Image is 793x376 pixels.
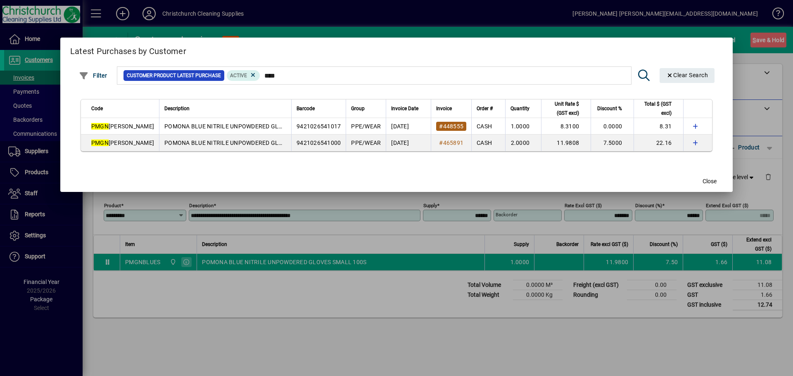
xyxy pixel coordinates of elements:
h2: Latest Purchases by Customer [60,38,733,61]
span: # [439,123,443,130]
em: PMGN [91,140,109,146]
button: Filter [77,68,109,83]
td: 11.9808 [541,135,591,151]
mat-chip: Product Activation Status: Active [227,70,260,81]
span: [PERSON_NAME] [91,123,154,130]
td: 0.0000 [591,118,634,135]
td: 8.31 [634,118,683,135]
span: Quantity [510,104,529,113]
td: 22.16 [634,135,683,151]
em: PMGN [91,123,109,130]
div: Group [351,104,381,113]
span: Order # [477,104,493,113]
div: Invoice [436,104,466,113]
span: Customer Product Latest Purchase [127,71,221,80]
a: #465891 [436,138,466,147]
div: Unit Rate $ (GST excl) [546,99,586,118]
span: Barcode [297,104,315,113]
span: Clear Search [666,72,708,78]
td: 8.3100 [541,118,591,135]
button: Close [696,174,723,189]
span: Discount % [597,104,622,113]
span: Close [703,177,717,186]
div: Total $ (GST excl) [639,99,679,118]
span: PPE/WEAR [351,123,381,130]
span: Code [91,104,103,113]
td: 1.0000 [505,118,541,135]
span: # [439,140,443,146]
span: [PERSON_NAME] [91,140,154,146]
div: Discount % [596,104,629,113]
span: POMONA BLUE NITRILE UNPOWDERED GLOVES MEDIUM 100S [164,140,332,146]
div: Quantity [510,104,537,113]
span: Total $ (GST excl) [639,99,672,118]
span: Active [230,73,247,78]
div: Barcode [297,104,341,113]
span: 9421026541017 [297,123,341,130]
span: 448555 [443,123,464,130]
span: 9421026541000 [297,140,341,146]
span: 465891 [443,140,464,146]
a: #448555 [436,122,466,131]
span: Filter [79,72,107,79]
span: PPE/WEAR [351,140,381,146]
span: POMONA BLUE NITRILE UNPOWDERED GLOVES LARGE 100S [164,123,328,130]
td: [DATE] [386,118,431,135]
span: Unit Rate $ (GST excl) [546,99,579,118]
button: Clear [660,68,715,83]
span: Invoice [436,104,452,113]
div: Invoice Date [391,104,426,113]
td: 7.5000 [591,135,634,151]
div: Order # [477,104,500,113]
span: Description [164,104,190,113]
span: Invoice Date [391,104,418,113]
td: [DATE] [386,135,431,151]
td: CASH [471,135,505,151]
td: 2.0000 [505,135,541,151]
span: Group [351,104,365,113]
div: Description [164,104,286,113]
td: CASH [471,118,505,135]
div: Code [91,104,154,113]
